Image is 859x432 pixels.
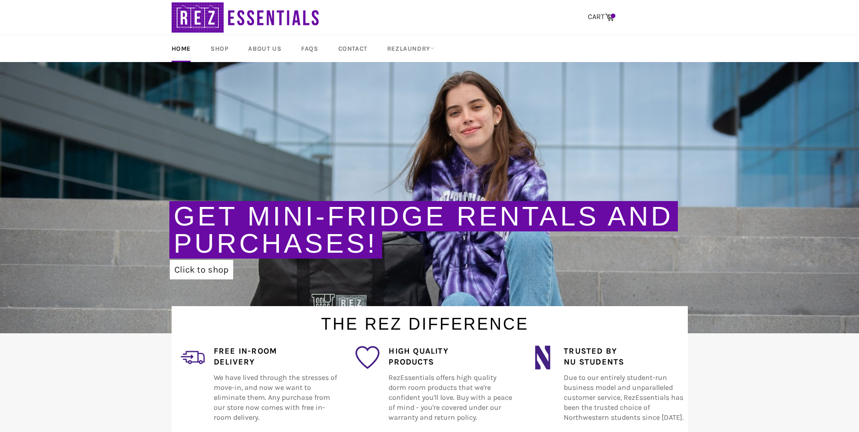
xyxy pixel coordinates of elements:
a: Home [163,35,200,62]
a: Contact [329,35,376,62]
a: Get Mini-Fridge Rentals and Purchases! [174,201,673,259]
img: northwestern_wildcats_tiny.png [531,346,555,370]
a: RezLaundry [378,35,443,62]
h1: The Rez Difference [163,306,688,336]
a: Click to shop [170,260,233,279]
a: About Us [239,35,290,62]
img: favorite_1.png [355,346,379,370]
img: delivery_2.png [181,346,205,370]
h4: Trusted by NU Students [564,346,687,368]
h4: High Quality Products [389,346,512,368]
a: CART [583,8,619,27]
a: Shop [202,35,237,62]
a: FAQs [292,35,327,62]
h4: Free In-Room Delivery [214,346,337,368]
